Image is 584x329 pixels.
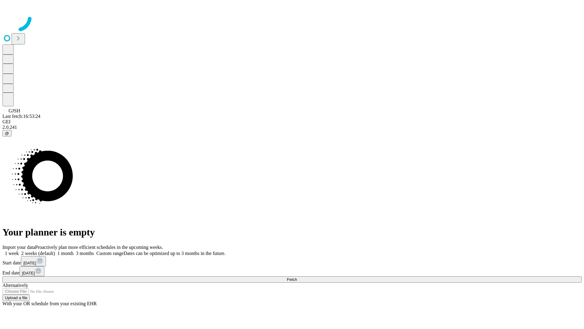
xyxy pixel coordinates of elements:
[2,245,35,250] span: Import your data
[19,266,44,276] button: [DATE]
[2,125,582,130] div: 2.0.241
[2,266,582,276] div: End date
[96,251,123,256] span: Custom range
[2,295,30,301] button: Upload a file
[2,114,40,119] span: Last fetch: 16:53:24
[2,130,12,136] button: @
[287,277,297,282] span: Fetch
[5,131,9,136] span: @
[2,301,97,306] span: With your OR schedule from your existing EHR
[2,227,582,238] h1: Your planner is empty
[2,256,582,266] div: Start date
[2,119,582,125] div: GEI
[22,271,35,275] span: [DATE]
[123,251,225,256] span: Dates can be optimized up to 3 months in the future.
[35,245,163,250] span: Proactively plan more efficient schedules in the upcoming weeks.
[2,276,582,283] button: Fetch
[2,283,28,288] span: Alternatively
[21,251,55,256] span: 2 weeks (default)
[5,251,19,256] span: 1 week
[23,261,36,265] span: [DATE]
[21,256,46,266] button: [DATE]
[9,108,20,113] span: GJSH
[57,251,74,256] span: 1 month
[76,251,94,256] span: 3 months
